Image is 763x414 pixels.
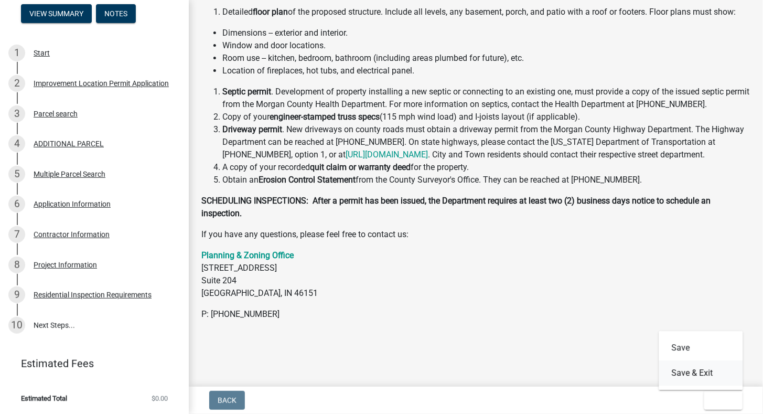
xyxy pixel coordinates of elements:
li: A copy of your recorded for the property. [222,161,750,174]
div: 9 [8,286,25,303]
p: [STREET_ADDRESS] Suite 204 [GEOGRAPHIC_DATA], IN 46151 [201,249,750,300]
strong: engineer-stamped truss specs [270,112,380,122]
div: Start [34,49,50,57]
div: Project Information [34,261,97,269]
p: If you have any questions, please feel free to contact us: [201,228,750,241]
strong: quit claim or warranty deed [310,162,411,172]
div: 3 [8,105,25,122]
div: 4 [8,135,25,152]
span: Exit [713,396,728,405]
div: 10 [8,317,25,334]
li: Window and door locations. [222,39,750,52]
span: Estimated Total [21,395,67,402]
strong: floor plan [253,7,288,17]
button: Back [209,391,245,410]
div: Contractor Information [34,231,110,238]
button: Exit [704,391,743,410]
div: Application Information [34,200,111,208]
wm-modal-confirm: Summary [21,10,92,18]
button: View Summary [21,4,92,23]
li: Detailed of the proposed structure. Include all levels, any basement, porch, and patio with a roo... [222,6,750,18]
span: $0.00 [152,395,168,402]
div: 8 [8,257,25,273]
li: Room use -- kitchen, bedroom, bathroom (including areas plumbed for future), etc. [222,52,750,65]
a: Estimated Fees [8,353,172,374]
div: 6 [8,196,25,213]
li: . New driveways on county roads must obtain a driveway permit from the Morgan County Highway Depa... [222,123,750,161]
li: Dimensions -- exterior and interior. [222,27,750,39]
a: [URL][DOMAIN_NAME] [346,150,428,160]
div: Parcel search [34,110,78,118]
strong: SCHEDULING INSPECTIONS: After a permit has been issued, the Department requires at least two (2) ... [201,196,711,218]
strong: Erosion Control Statement [259,175,356,185]
strong: Driveway permit [222,124,282,134]
p: P: [PHONE_NUMBER] [201,308,750,321]
div: 2 [8,75,25,92]
a: Planning & Zoning Office [201,250,294,260]
button: Notes [96,4,136,23]
wm-modal-confirm: Notes [96,10,136,18]
div: Multiple Parcel Search [34,171,105,178]
div: 1 [8,45,25,61]
li: . Development of property installing a new septic or connecting to an existing one, must provide ... [222,86,750,111]
div: 5 [8,166,25,183]
span: Back [218,396,237,405]
div: ADDITIONAL PARCEL [34,140,104,147]
div: 7 [8,226,25,243]
div: Residential Inspection Requirements [34,291,152,299]
div: Improvement Location Permit Application [34,80,169,87]
div: Exit [659,331,743,390]
li: Obtain an from the County Surveyor's Office. They can be reached at [PHONE_NUMBER]. [222,174,750,186]
button: Save & Exit [659,360,743,386]
li: Copy of your (115 mph wind load) and I-joists layout (if applicable). [222,111,750,123]
li: Location of fireplaces, hot tubs, and electrical panel. [222,65,750,77]
button: Save [659,335,743,360]
strong: Septic permit [222,87,271,97]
